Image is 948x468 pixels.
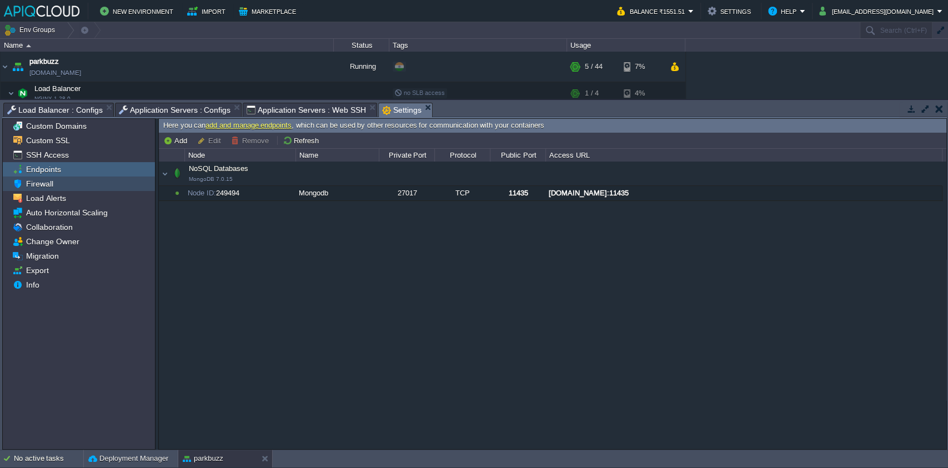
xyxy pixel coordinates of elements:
[24,222,74,232] a: Collaboration
[187,4,229,18] button: Import
[24,121,88,131] a: Custom Domains
[8,82,14,104] img: AMDAwAAAACH5BAEAAAAALAAAAAABAAEAAAICRAEAOw==
[24,251,61,261] a: Migration
[100,4,177,18] button: New Environment
[394,89,445,96] span: no SLB access
[617,4,688,18] button: Balance ₹1551.51
[24,236,81,246] a: Change Owner
[188,189,216,197] span: Node ID:
[14,450,83,467] div: No active tasks
[29,56,59,67] a: parkbuzz
[296,186,378,200] div: Mongodb
[624,52,660,82] div: 7%
[159,119,946,133] div: Here you can , which can be used by other resources for communication with your containers
[33,84,82,93] a: Load BalancerNGINX 1.28.0
[24,265,51,275] a: Export
[283,135,322,145] button: Refresh
[24,164,63,174] a: Endpoints
[24,280,41,290] a: Info
[185,149,295,162] div: Node
[15,82,31,104] img: AMDAwAAAACH5BAEAAAAALAAAAAABAAEAAAICRAEAOw==
[546,186,941,200] div: [DOMAIN_NAME]:11435
[197,135,224,145] button: Edit
[185,186,295,200] div: 249494
[24,193,68,203] a: Load Alerts
[4,6,79,17] img: APIQCloud
[189,176,233,182] span: MongoDB 7.0.15
[768,4,800,18] button: Help
[4,22,59,38] button: Env Groups
[171,164,248,183] span: NoSQL Databases
[1,39,333,52] div: Name
[24,208,109,218] a: Auto Horizontal Scaling
[119,103,231,117] span: Application Servers : Configs
[205,121,292,129] a: add and manage endpoints
[624,82,660,104] div: 4%
[435,149,490,162] div: Protocol
[585,82,599,104] div: 1 / 4
[163,135,190,145] button: Add
[26,44,31,47] img: AMDAwAAAACH5BAEAAAAALAAAAAABAAEAAAICRAEAOw==
[24,150,71,160] a: SSH Access
[568,39,685,52] div: Usage
[380,149,434,162] div: Private Port
[33,84,82,93] span: Load Balancer
[24,179,55,189] a: Firewall
[390,39,566,52] div: Tags
[231,135,272,145] button: Remove
[708,4,754,18] button: Settings
[382,103,422,117] span: Settings
[334,52,389,82] div: Running
[546,149,942,162] div: Access URL
[297,149,379,162] div: Name
[239,4,299,18] button: Marketplace
[34,95,71,102] span: NGINX 1.28.0
[819,4,937,18] button: [EMAIL_ADDRESS][DOMAIN_NAME]
[24,135,72,145] a: Custom SSL
[247,103,366,117] span: Application Servers : Web SSH
[10,52,26,82] img: AMDAwAAAACH5BAEAAAAALAAAAAABAAEAAAICRAEAOw==
[435,186,489,200] div: TCP
[334,39,389,52] div: Status
[7,103,103,117] span: Load Balancer : Configs
[585,52,603,82] div: 5 / 44
[379,186,434,200] div: 27017
[88,453,168,464] button: Deployment Manager
[183,453,223,464] button: parkbuzz
[29,67,81,78] a: [DOMAIN_NAME]
[491,149,545,162] div: Public Port
[1,52,9,82] img: AMDAwAAAACH5BAEAAAAALAAAAAABAAEAAAICRAEAOw==
[490,186,545,200] div: 11435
